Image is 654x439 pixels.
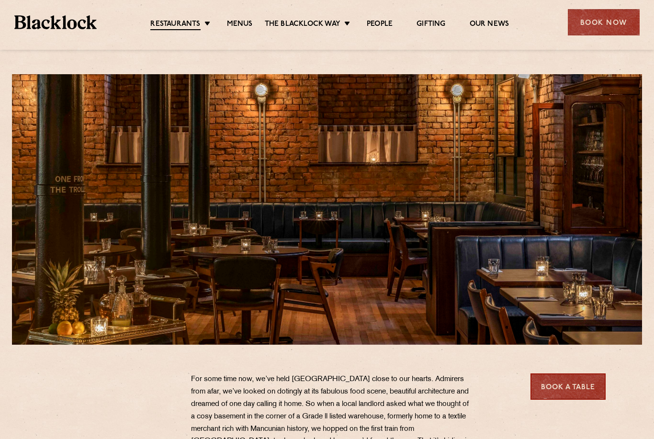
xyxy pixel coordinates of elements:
img: BL_Textured_Logo-footer-cropped.svg [14,15,97,29]
a: Gifting [417,20,445,29]
a: Menus [227,20,253,29]
a: People [367,20,393,29]
a: Our News [470,20,509,29]
a: Restaurants [150,20,200,30]
a: Book a Table [530,373,606,400]
div: Book Now [568,9,640,35]
a: The Blacklock Way [265,20,340,29]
